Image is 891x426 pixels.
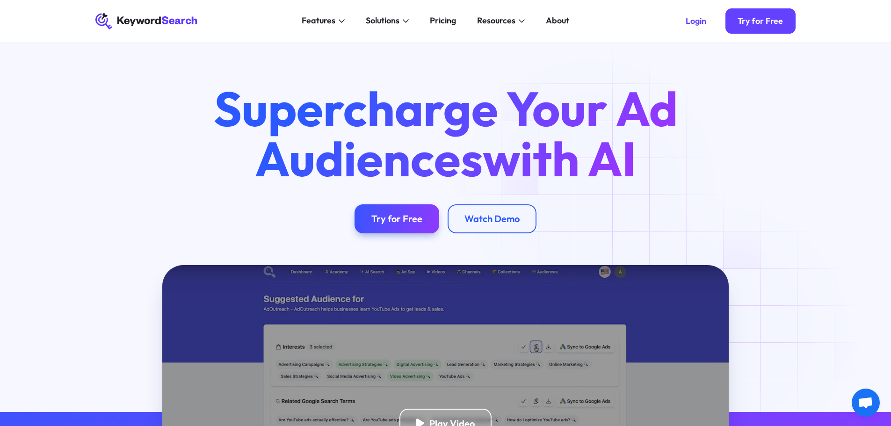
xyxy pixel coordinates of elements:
[540,13,576,29] a: About
[738,16,783,26] div: Try for Free
[483,128,636,189] span: with AI
[194,84,697,183] h1: Supercharge Your Ad Audiences
[355,204,439,234] a: Try for Free
[546,14,569,27] div: About
[477,14,515,27] div: Resources
[673,8,719,34] a: Login
[430,14,456,27] div: Pricing
[424,13,463,29] a: Pricing
[302,14,335,27] div: Features
[371,213,422,224] div: Try for Free
[725,8,796,34] a: Try for Free
[366,14,399,27] div: Solutions
[852,389,880,417] a: Open chat
[464,213,520,224] div: Watch Demo
[686,16,706,26] div: Login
